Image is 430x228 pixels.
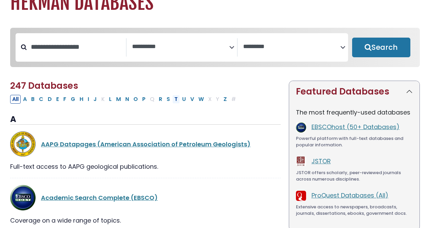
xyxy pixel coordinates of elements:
[289,81,420,102] button: Featured Databases
[311,191,388,200] a: ProQuest Databases (All)
[311,157,331,165] a: JSTOR
[123,95,131,104] button: Filter Results N
[78,95,85,104] button: Filter Results H
[10,216,281,225] div: Coverage on a wide range of topics.
[172,95,180,104] button: Filter Results T
[243,43,340,50] textarea: Search
[10,28,420,67] nav: Search filters
[157,95,164,104] button: Filter Results R
[10,95,21,104] button: All
[54,95,61,104] button: Filter Results E
[196,95,206,104] button: Filter Results W
[41,193,158,202] a: Academic Search Complete (EBSCO)
[91,95,99,104] button: Filter Results J
[29,95,37,104] button: Filter Results B
[41,140,251,148] a: AAPG Datapages (American Association of Petroleum Geologists)
[61,95,68,104] button: Filter Results F
[27,41,126,53] input: Search database by title or keyword
[10,80,78,92] span: 247 Databases
[69,95,77,104] button: Filter Results G
[221,95,229,104] button: Filter Results Z
[10,162,281,171] div: Full-text access to AAPG geological publications.
[132,43,229,50] textarea: Search
[180,95,188,104] button: Filter Results U
[352,38,410,57] button: Submit for Search Results
[296,169,413,183] div: JSTOR offers scholarly, peer-reviewed journals across numerous disciplines.
[140,95,148,104] button: Filter Results P
[114,95,123,104] button: Filter Results M
[10,115,281,125] h3: A
[10,95,239,103] div: Alpha-list to filter by first letter of database name
[311,123,400,131] a: EBSCOhost (50+ Databases)
[296,204,413,217] div: Extensive access to newspapers, broadcasts, journals, dissertations, ebooks, government docs.
[296,135,413,148] div: Powerful platform with full-text databases and popular information.
[296,108,413,117] p: The most frequently-used databases
[86,95,91,104] button: Filter Results I
[107,95,114,104] button: Filter Results L
[165,95,172,104] button: Filter Results S
[131,95,140,104] button: Filter Results O
[37,95,45,104] button: Filter Results C
[21,95,29,104] button: Filter Results A
[188,95,196,104] button: Filter Results V
[46,95,54,104] button: Filter Results D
